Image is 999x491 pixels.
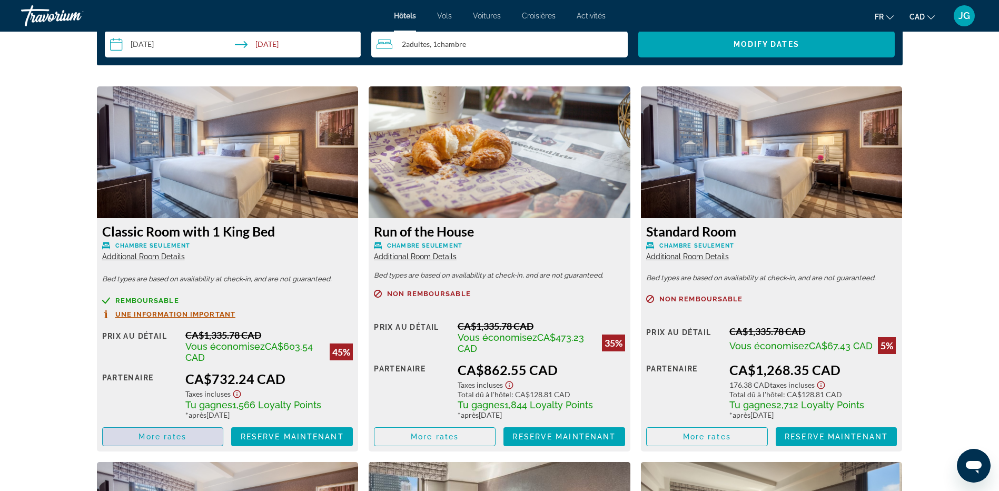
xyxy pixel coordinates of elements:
[461,410,479,419] span: après
[437,40,466,48] span: Chambre
[785,433,888,441] span: Reserve maintenant
[102,427,224,446] button: More rates
[512,433,616,441] span: Reserve maintenant
[189,410,206,419] span: après
[729,410,897,419] div: * [DATE]
[458,332,537,343] span: Vous économisez
[734,40,799,48] span: Modify Dates
[241,433,344,441] span: Reserve maintenant
[458,390,625,399] div: : CA$128.81 CAD
[458,362,625,378] div: CA$862.55 CAD
[458,320,625,332] div: CA$1,335.78 CAD
[729,399,776,410] span: Tu gagnes
[951,5,978,27] button: User Menu
[602,335,625,351] div: 35%
[139,433,186,441] span: More rates
[430,40,466,48] span: , 1
[729,362,897,378] div: CA$1,268.35 CAD
[374,362,450,419] div: Partenaire
[638,31,895,57] button: Modify Dates
[729,390,897,399] div: : CA$128.81 CAD
[185,341,313,363] span: CA$603.54 CAD
[185,341,265,352] span: Vous économisez
[185,389,231,398] span: Taxes incluses
[394,12,416,20] a: Hôtels
[646,274,897,282] p: Bed types are based on availability at check-in, and are not guaranteed.
[115,311,236,318] span: Une information important
[958,11,970,21] span: JG
[957,449,991,483] iframe: Bouton de lancement de la fenêtre de messagerie
[330,343,353,360] div: 45%
[406,40,430,48] span: Adultes
[102,310,236,319] button: Une information important
[729,326,897,337] div: CA$1,335.78 CAD
[815,378,827,390] button: Show Taxes and Fees disclaimer
[770,380,815,389] span: Taxes incluses
[387,242,462,249] span: Chambre seulement
[232,399,321,410] span: 1,566 Loyalty Points
[105,31,895,57] div: Search widget
[102,223,353,239] h3: Classic Room with 1 King Bed
[458,380,503,389] span: Taxes incluses
[371,31,628,57] button: Travelers: 2 adults, 0 children
[411,433,459,441] span: More rates
[458,410,625,419] div: * [DATE]
[97,86,359,218] img: Classic Room with 1 King Bed
[646,326,722,354] div: Prix au détail
[473,12,501,20] a: Voitures
[115,297,179,304] span: Remboursable
[646,252,729,261] span: Additional Room Details
[729,380,770,389] span: 176.38 CAD
[729,390,783,399] span: Total dû à l'hôtel
[185,329,353,341] div: CA$1,335.78 CAD
[878,337,896,354] div: 5%
[503,427,625,446] button: Reserve maintenant
[102,371,178,419] div: Partenaire
[809,340,873,351] span: CA$67.43 CAD
[646,427,768,446] button: More rates
[374,427,496,446] button: More rates
[374,252,457,261] span: Additional Room Details
[683,433,731,441] span: More rates
[659,296,743,302] span: Non remboursable
[503,378,516,390] button: Show Taxes and Fees disclaimer
[505,399,593,410] span: 1,844 Loyalty Points
[437,12,452,20] a: Vols
[374,272,625,279] p: Bed types are based on availability at check-in, and are not guaranteed.
[522,12,556,20] a: Croisières
[641,86,903,218] img: Standard Room
[875,13,884,21] span: fr
[185,410,353,419] div: * [DATE]
[646,362,722,419] div: Partenaire
[909,9,935,24] button: Change currency
[185,399,232,410] span: Tu gagnes
[102,252,185,261] span: Additional Room Details
[369,86,630,218] img: Run of the House
[729,340,809,351] span: Vous économisez
[185,371,353,387] div: CA$732.24 CAD
[659,242,735,249] span: Chambre seulement
[776,427,897,446] button: Reserve maintenant
[458,332,584,354] span: CA$473.23 CAD
[875,9,894,24] button: Change language
[909,13,925,21] span: CAD
[102,297,353,305] a: Remboursable
[646,223,897,239] h3: Standard Room
[458,390,511,399] span: Total dû à l'hôtel
[102,329,178,363] div: Prix au détail
[115,242,191,249] span: Chambre seulement
[733,410,750,419] span: après
[374,320,450,354] div: Prix au détail
[231,387,243,399] button: Show Taxes and Fees disclaimer
[231,427,353,446] button: Reserve maintenant
[387,290,471,297] span: Non remboursable
[458,399,505,410] span: Tu gagnes
[102,276,353,283] p: Bed types are based on availability at check-in, and are not guaranteed.
[402,40,430,48] span: 2
[577,12,606,20] a: Activités
[776,399,864,410] span: 2,712 Loyalty Points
